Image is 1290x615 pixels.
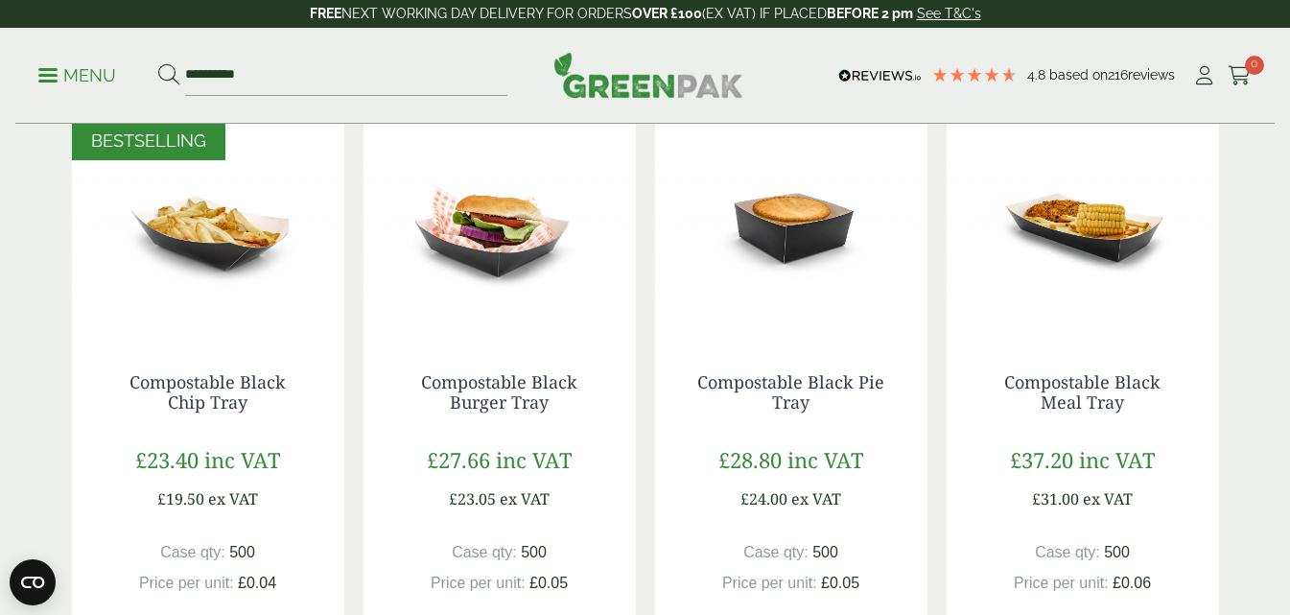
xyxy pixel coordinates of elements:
[812,544,838,560] span: 500
[500,488,550,509] span: ex VAT
[160,544,225,560] span: Case qty:
[1128,67,1175,83] span: reviews
[722,575,817,591] span: Price per unit:
[139,575,234,591] span: Price per unit:
[38,64,116,87] p: Menu
[553,52,743,98] img: GreenPak Supplies
[1192,66,1216,85] i: My Account
[449,488,496,509] span: £23.05
[740,488,787,509] span: £24.00
[931,66,1018,83] div: 4.79 Stars
[917,6,981,21] a: See T&C's
[496,445,572,474] span: inc VAT
[529,575,568,591] span: £0.05
[743,544,809,560] span: Case qty:
[229,544,255,560] span: 500
[238,575,276,591] span: £0.04
[421,370,577,414] a: Compostable Black Burger Tray
[10,559,56,605] button: Open CMP widget
[157,488,204,509] span: £19.50
[452,544,517,560] span: Case qty:
[1104,544,1130,560] span: 500
[1113,575,1151,591] span: £0.06
[1010,445,1073,474] span: £37.20
[821,575,859,591] span: £0.05
[1228,61,1252,90] a: 0
[310,6,341,21] strong: FREE
[91,130,206,151] span: BESTSELLING
[1083,488,1133,509] span: ex VAT
[1027,67,1049,83] span: 4.8
[208,488,258,509] span: ex VAT
[718,445,782,474] span: £28.80
[364,94,636,334] img: black burger tray
[1108,67,1128,83] span: 216
[827,6,913,21] strong: BEFORE 2 pm
[1014,575,1109,591] span: Price per unit:
[135,445,199,474] span: £23.40
[1228,66,1252,85] i: Cart
[791,488,841,509] span: ex VAT
[1032,488,1079,509] span: £31.00
[431,575,526,591] span: Price per unit:
[72,94,344,334] img: black chip tray
[129,370,286,414] a: Compostable Black Chip Tray
[1079,445,1155,474] span: inc VAT
[521,544,547,560] span: 500
[838,69,922,83] img: REVIEWS.io
[632,6,702,21] strong: OVER £100
[427,445,490,474] span: £27.66
[1245,56,1264,75] span: 0
[1049,67,1108,83] span: Based on
[655,94,927,334] img: IMG_5633
[38,64,116,83] a: Menu
[1035,544,1100,560] span: Case qty:
[947,94,1219,334] img: IMG_5677
[204,445,280,474] span: inc VAT
[787,445,863,474] span: inc VAT
[1004,370,1161,414] a: Compostable Black Meal Tray
[697,370,884,414] a: Compostable Black Pie Tray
